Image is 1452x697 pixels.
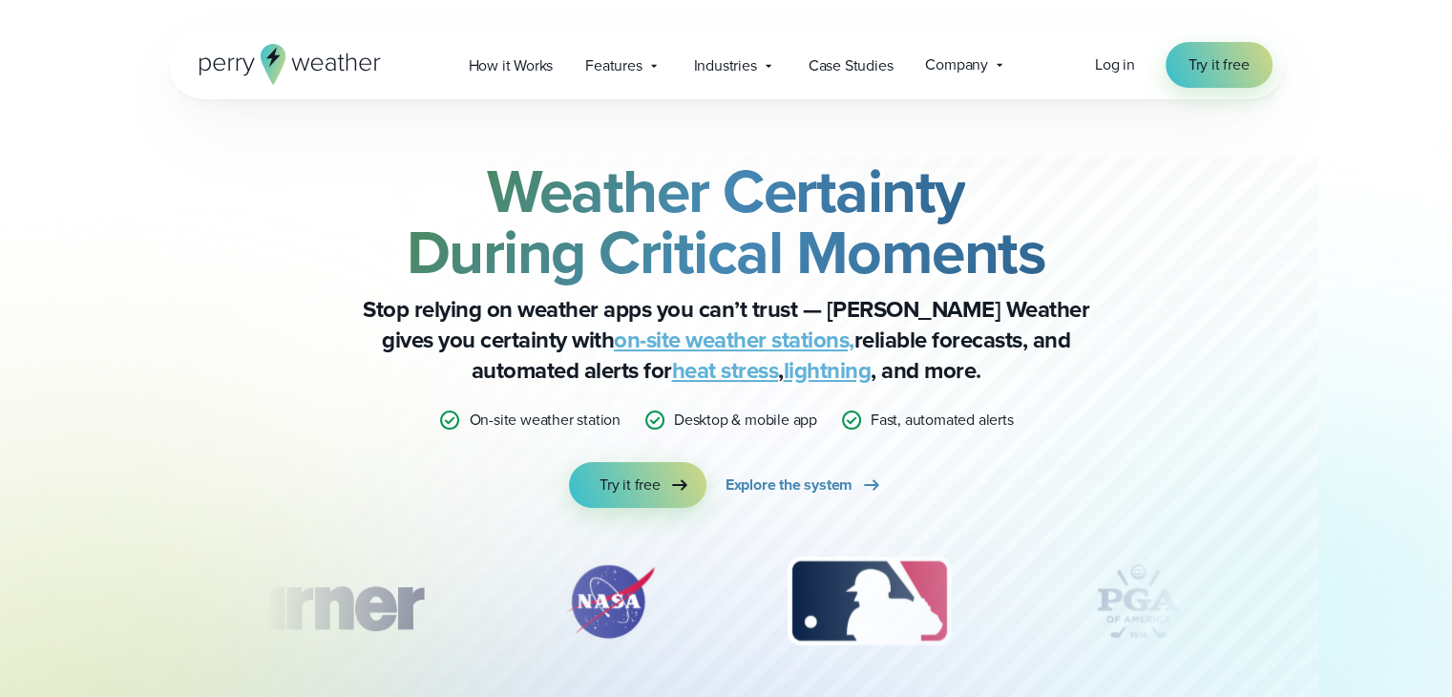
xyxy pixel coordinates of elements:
[600,474,661,496] span: Try it free
[726,474,852,496] span: Explore the system
[543,554,677,649] div: 2 of 12
[543,554,677,649] img: NASA.svg
[674,409,817,432] p: Desktop & mobile app
[784,353,872,388] a: lightning
[1189,53,1250,76] span: Try it free
[179,554,451,649] div: 1 of 12
[809,54,894,77] span: Case Studies
[469,409,620,432] p: On-site weather station
[264,554,1189,659] div: slideshow
[585,54,642,77] span: Features
[1095,53,1135,76] a: Log in
[1166,42,1273,88] a: Try it free
[469,54,554,77] span: How it Works
[1095,53,1135,75] span: Log in
[694,54,757,77] span: Industries
[672,353,779,388] a: heat stress
[1062,554,1214,649] img: PGA.svg
[569,462,706,508] a: Try it free
[792,46,910,85] a: Case Studies
[179,554,451,649] img: Turner-Construction_1.svg
[925,53,988,76] span: Company
[614,323,854,357] a: on-site weather stations,
[768,554,970,649] div: 3 of 12
[768,554,970,649] img: MLB.svg
[452,46,570,85] a: How it Works
[871,409,1014,432] p: Fast, automated alerts
[726,462,883,508] a: Explore the system
[407,146,1046,297] strong: Weather Certainty During Critical Moments
[1062,554,1214,649] div: 4 of 12
[345,294,1108,386] p: Stop relying on weather apps you can’t trust — [PERSON_NAME] Weather gives you certainty with rel...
